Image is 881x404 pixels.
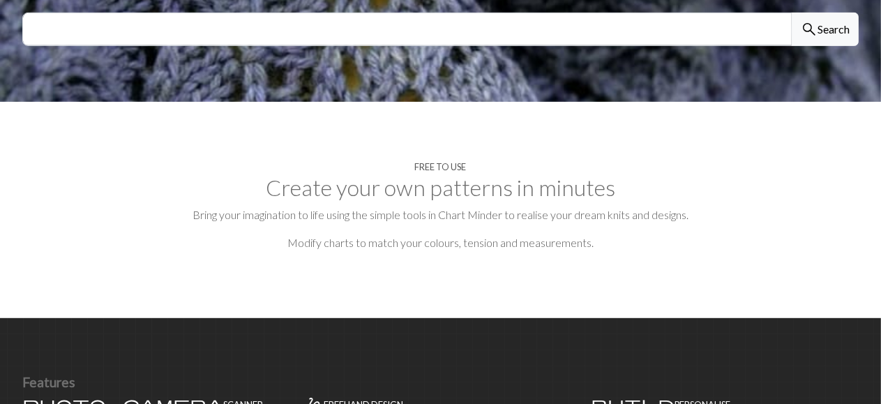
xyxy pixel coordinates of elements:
h3: Features [22,374,859,390]
p: Modify charts to match your colours, tension and measurements. [22,234,859,251]
p: Bring your imagination to life using the simple tools in Chart Minder to realise your dream knits... [22,207,859,223]
button: Search [792,13,859,46]
h4: Free to use [415,162,467,172]
h2: Create your own patterns in minutes [22,174,859,201]
span: search [801,20,818,39]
